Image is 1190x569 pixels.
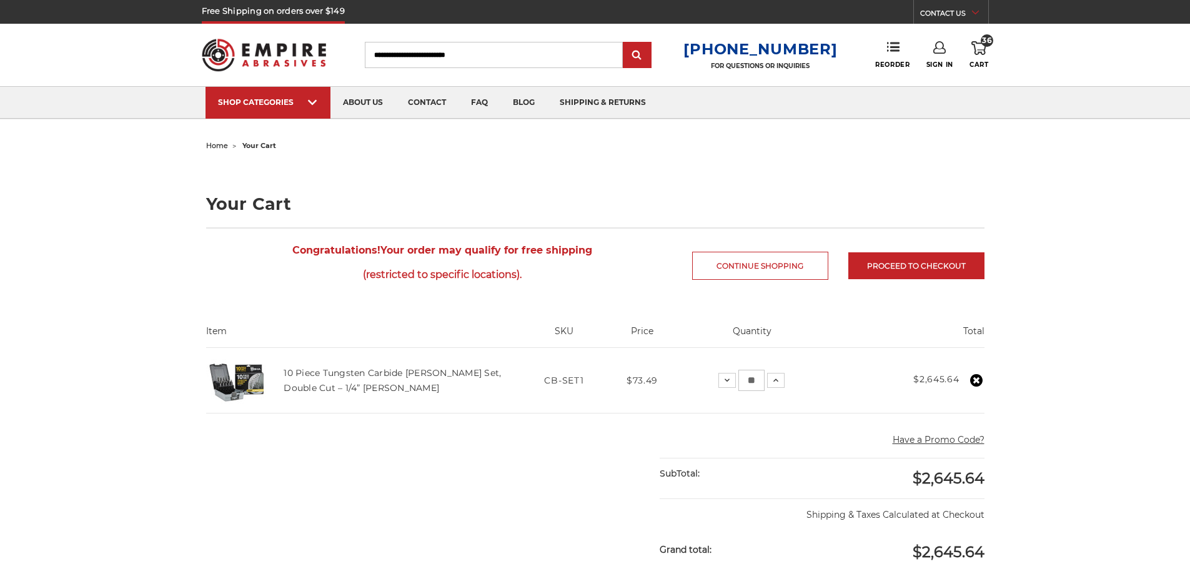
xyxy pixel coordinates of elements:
div: SubTotal: [660,458,822,489]
a: [PHONE_NUMBER] [683,40,837,58]
strong: $2,645.64 [913,374,959,385]
span: Your order may qualify for free shipping [206,238,679,287]
th: Quantity [677,325,828,347]
span: Cart [969,61,988,69]
a: 10 Piece Tungsten Carbide [PERSON_NAME] Set, Double Cut – 1/4” [PERSON_NAME] [284,367,501,393]
img: BHA Carbide Burr 10 Piece Set, Double Cut with 1/4" Shanks [206,349,269,412]
a: Continue Shopping [692,252,828,280]
div: SHOP CATEGORIES [218,97,318,107]
a: about us [330,87,395,119]
img: Empire Abrasives [202,31,327,79]
span: $2,645.64 [913,469,984,487]
a: CONTACT US [920,6,988,24]
th: Price [608,325,677,347]
a: blog [500,87,547,119]
span: Sign In [926,61,953,69]
a: shipping & returns [547,87,658,119]
button: Have a Promo Code? [893,433,984,447]
p: Shipping & Taxes Calculated at Checkout [660,498,984,522]
a: 36 Cart [969,41,988,69]
a: faq [459,87,500,119]
span: your cart [242,141,276,150]
th: SKU [520,325,607,347]
span: $73.49 [627,375,658,386]
a: Reorder [875,41,910,68]
a: Proceed to checkout [848,252,984,279]
span: (restricted to specific locations). [206,262,679,287]
input: 10 Piece Tungsten Carbide Burr Set, Double Cut – 1/4” Shank Quantity: [738,370,765,391]
span: CB-SET1 [544,375,583,386]
strong: Grand total: [660,544,712,555]
p: FOR QUESTIONS OR INQUIRIES [683,62,837,70]
a: home [206,141,228,150]
th: Item [206,325,521,347]
span: $2,645.64 [913,543,984,561]
span: 36 [981,34,993,47]
input: Submit [625,43,650,68]
span: Reorder [875,61,910,69]
h1: Your Cart [206,195,984,212]
strong: Congratulations! [292,244,380,256]
th: Total [828,325,984,347]
a: contact [395,87,459,119]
